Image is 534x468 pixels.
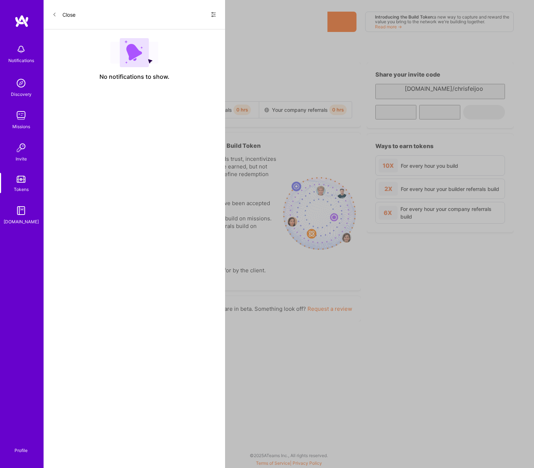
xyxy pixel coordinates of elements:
img: bell [14,42,28,57]
div: Missions [12,123,30,130]
div: Notifications [8,57,34,64]
div: Profile [15,447,28,453]
img: tokens [17,176,25,183]
div: Tokens [14,186,29,193]
img: teamwork [14,108,28,123]
div: Discovery [11,90,32,98]
div: Invite [16,155,27,163]
button: Close [52,9,76,20]
div: [DOMAIN_NAME] [4,218,39,225]
span: No notifications to show. [99,73,170,81]
img: guide book [14,203,28,218]
img: empty [110,38,158,67]
img: discovery [14,76,28,90]
img: logo [15,15,29,28]
img: Invite [14,141,28,155]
